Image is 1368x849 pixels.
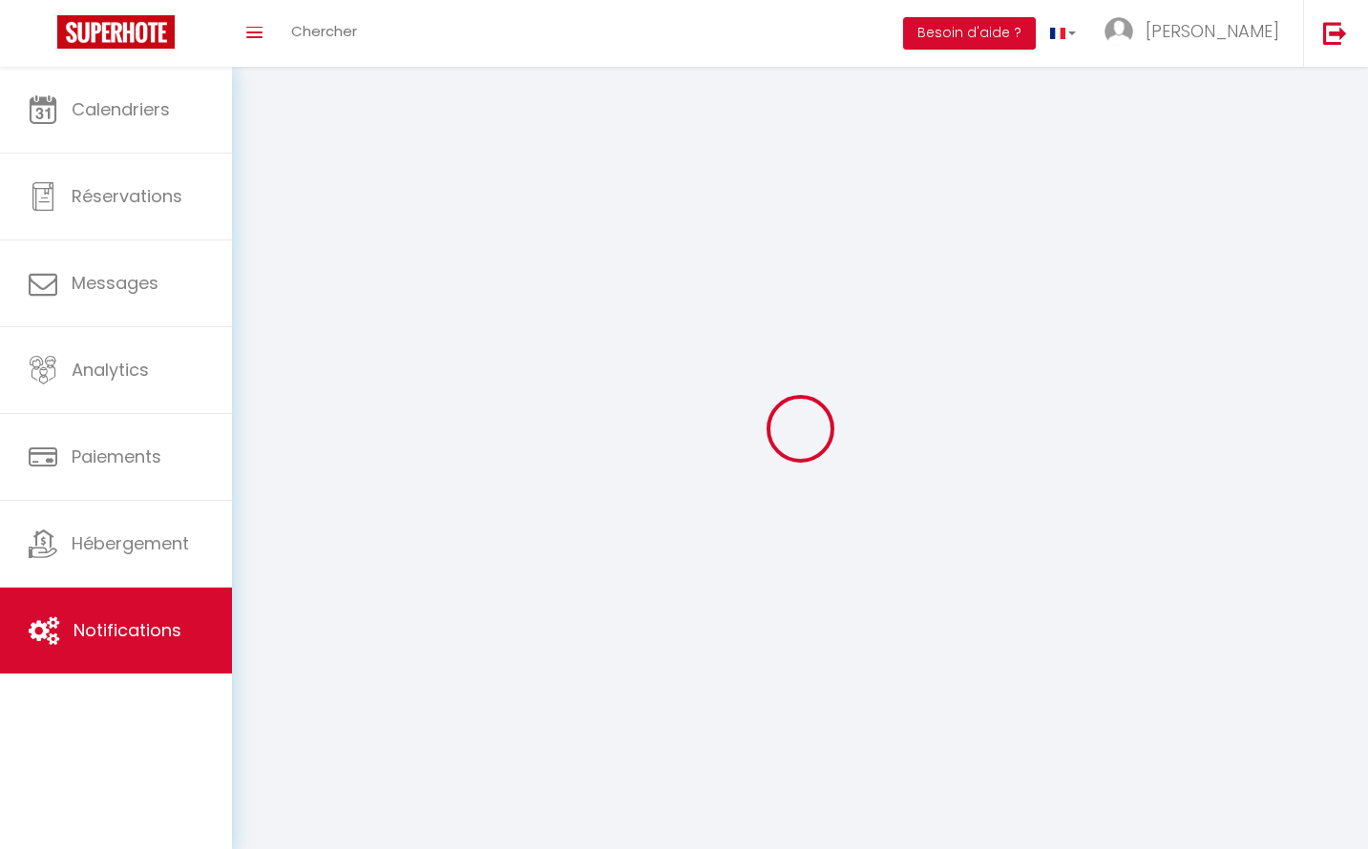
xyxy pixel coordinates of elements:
span: Messages [72,271,158,295]
span: Chercher [291,21,357,41]
span: Analytics [72,358,149,382]
img: logout [1323,21,1347,45]
img: Super Booking [57,15,175,49]
button: Besoin d'aide ? [903,17,1036,50]
span: Calendriers [72,97,170,121]
span: Notifications [74,618,181,642]
img: ... [1105,17,1133,46]
span: Hébergement [72,531,189,555]
span: [PERSON_NAME] [1146,19,1279,43]
span: Paiements [72,445,161,468]
span: Réservations [72,184,182,208]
